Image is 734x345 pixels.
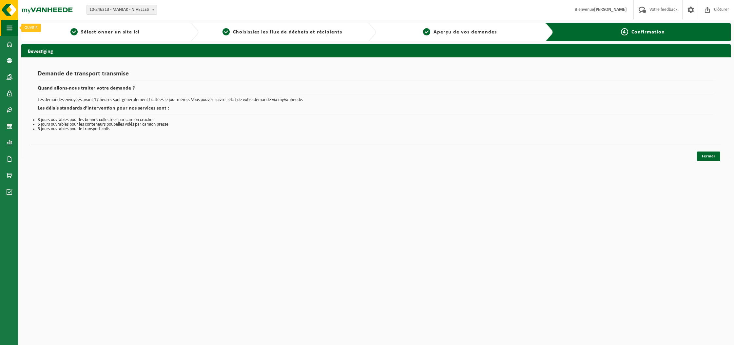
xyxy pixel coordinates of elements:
[25,28,185,36] a: 1Sélectionner un site ici
[697,152,720,161] a: Fermer
[379,28,540,36] a: 3Aperçu de vos demandes
[38,98,714,102] p: Les demandes envoyées avant 17 heures sont généralement traitées le jour même. Vous pouvez suivre...
[222,28,230,35] span: 2
[202,28,363,36] a: 2Choisissiez les flux de déchets et récipients
[38,122,714,127] li: 5 jours ouvrables pour les conteneurs poubelles vidés par camion presse
[38,106,714,114] h2: Les délais standards d’intervention pour nos services sont :
[38,71,714,81] h1: Demande de transport transmise
[233,30,342,35] span: Choisissiez les flux de déchets et récipients
[631,30,665,35] span: Confirmation
[87,5,157,15] span: 10-846313 - MANIAK - NIVELLES
[81,30,140,35] span: Sélectionner un site ici
[38,86,714,94] h2: Quand allons-nous traiter votre demande ?
[38,118,714,122] li: 3 jours ouvrables pour les bennes collectées par camion crochet
[87,5,157,14] span: 10-846313 - MANIAK - NIVELLES
[594,7,627,12] strong: [PERSON_NAME]
[423,28,430,35] span: 3
[21,44,731,57] h2: Bevestiging
[70,28,78,35] span: 1
[434,30,497,35] span: Aperçu de vos demandes
[38,127,714,132] li: 5 jours ouvrables pour le transport colis
[621,28,628,35] span: 4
